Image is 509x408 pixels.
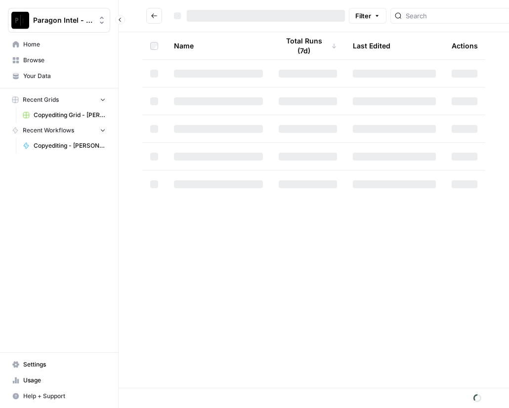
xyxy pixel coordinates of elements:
span: Recent Workflows [23,126,74,135]
a: Your Data [8,68,110,84]
div: Total Runs (7d) [279,32,337,59]
span: Paragon Intel - Copyediting [33,15,93,25]
a: Browse [8,52,110,68]
img: Paragon Intel - Copyediting Logo [11,11,29,29]
button: Go back [146,8,162,24]
input: Search [406,11,506,21]
span: Copyediting Grid - [PERSON_NAME] [34,111,106,120]
div: Name [174,32,263,59]
span: Filter [355,11,371,21]
span: Usage [23,376,106,385]
a: Copyediting - [PERSON_NAME] [18,138,110,154]
span: Settings [23,360,106,369]
button: Recent Workflows [8,123,110,138]
a: Settings [8,357,110,372]
a: Usage [8,372,110,388]
span: Browse [23,56,106,65]
span: Help + Support [23,392,106,401]
div: Actions [452,32,478,59]
span: Recent Grids [23,95,59,104]
div: Last Edited [353,32,390,59]
a: Copyediting Grid - [PERSON_NAME] [18,107,110,123]
button: Help + Support [8,388,110,404]
button: Recent Grids [8,92,110,107]
span: Copyediting - [PERSON_NAME] [34,141,106,150]
a: Home [8,37,110,52]
button: Filter [349,8,386,24]
span: Your Data [23,72,106,81]
span: Home [23,40,106,49]
button: Workspace: Paragon Intel - Copyediting [8,8,110,33]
